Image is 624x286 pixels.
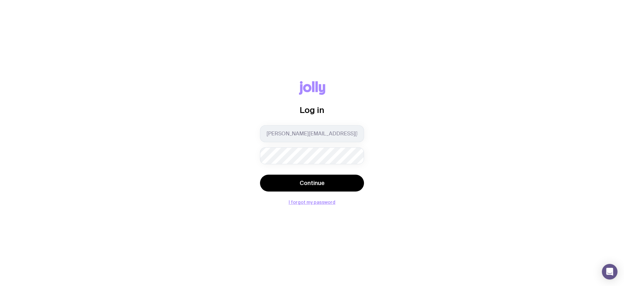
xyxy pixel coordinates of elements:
span: Log in [300,105,324,115]
input: you@email.com [260,125,364,142]
div: Open Intercom Messenger [602,264,617,280]
button: Continue [260,175,364,192]
button: I forgot my password [289,200,335,205]
span: Continue [300,179,325,187]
